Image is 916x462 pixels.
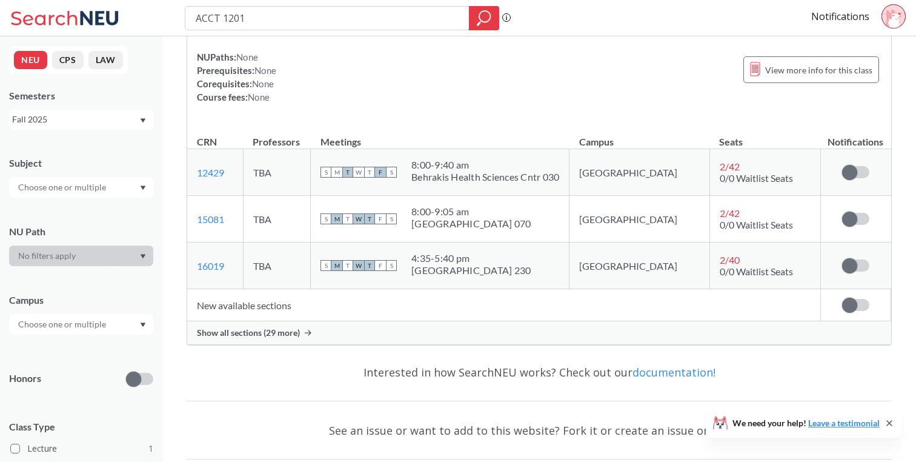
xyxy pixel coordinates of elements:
div: [GEOGRAPHIC_DATA] 070 [411,218,531,230]
div: Dropdown arrow [9,177,153,198]
span: 0/0 Waitlist Seats [720,219,793,230]
td: New available sections [187,289,820,321]
th: Campus [569,123,710,149]
span: T [364,213,375,224]
div: NU Path [9,225,153,238]
th: Professors [243,123,311,149]
div: Interested in how SearchNEU works? Check out our [187,355,892,390]
div: Show all sections (29 more) [187,321,891,344]
span: W [353,213,364,224]
div: magnifying glass [469,6,499,30]
input: Class, professor, course number, "phrase" [194,8,460,28]
div: Fall 2025Dropdown arrow [9,110,153,129]
span: 2 / 40 [720,254,740,266]
span: S [386,213,397,224]
a: documentation! [632,365,715,380]
button: CPS [52,51,84,69]
div: See an issue or want to add to this website? Fork it or create an issue on . [187,413,892,448]
input: Choose one or multiple [12,180,114,195]
span: W [353,260,364,271]
span: View more info for this class [765,62,872,78]
div: Subject [9,156,153,170]
span: Show all sections (29 more) [197,327,300,338]
span: T [364,260,375,271]
div: Dropdown arrow [9,314,153,335]
span: S [320,260,331,271]
span: 2 / 42 [720,161,740,172]
th: Notifications [820,123,891,149]
span: 0/0 Waitlist Seats [720,266,793,277]
span: None [252,78,274,89]
td: TBA [243,149,311,196]
a: Leave a testimonial [808,418,880,428]
span: 2 / 42 [720,207,740,219]
span: S [320,213,331,224]
span: M [331,213,342,224]
span: None [236,52,258,62]
span: Class Type [9,420,153,434]
span: T [342,167,353,178]
label: Lecture [10,441,153,457]
div: Dropdown arrow [9,246,153,266]
span: None [254,65,276,76]
th: Seats [709,123,820,149]
span: T [342,260,353,271]
div: Campus [9,293,153,307]
svg: Dropdown arrow [140,118,146,123]
td: [GEOGRAPHIC_DATA] [569,196,710,243]
div: NUPaths: Prerequisites: Corequisites: Course fees: [197,50,276,104]
span: F [375,213,386,224]
span: S [320,167,331,178]
td: TBA [243,196,311,243]
span: W [353,167,364,178]
span: F [375,167,386,178]
span: F [375,260,386,271]
td: TBA [243,243,311,289]
span: M [331,260,342,271]
a: 16019 [197,260,224,272]
span: 1 [148,442,153,455]
div: 8:00 - 9:40 am [411,159,559,171]
svg: Dropdown arrow [140,186,146,190]
p: Honors [9,372,41,386]
div: 8:00 - 9:05 am [411,206,531,218]
input: Choose one or multiple [12,317,114,332]
td: [GEOGRAPHIC_DATA] [569,149,710,196]
div: Behrakis Health Sciences Cntr 030 [411,171,559,183]
span: S [386,260,397,271]
button: NEU [14,51,47,69]
span: None [248,92,270,102]
button: LAW [88,51,123,69]
svg: Dropdown arrow [140,323,146,327]
td: [GEOGRAPHIC_DATA] [569,243,710,289]
div: Fall 2025 [12,113,139,126]
span: T [342,213,353,224]
svg: magnifying glass [477,10,491,27]
span: 0/0 Waitlist Seats [720,172,793,184]
span: M [331,167,342,178]
a: Notifications [811,10,869,23]
a: 12429 [197,167,224,178]
div: CRN [197,135,217,149]
div: 4:35 - 5:40 pm [411,252,531,264]
svg: Dropdown arrow [140,254,146,259]
div: [GEOGRAPHIC_DATA] 230 [411,264,531,276]
th: Meetings [311,123,569,149]
span: S [386,167,397,178]
div: Semesters [9,89,153,102]
a: 15081 [197,213,224,225]
span: T [364,167,375,178]
span: We need your help! [732,419,880,427]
